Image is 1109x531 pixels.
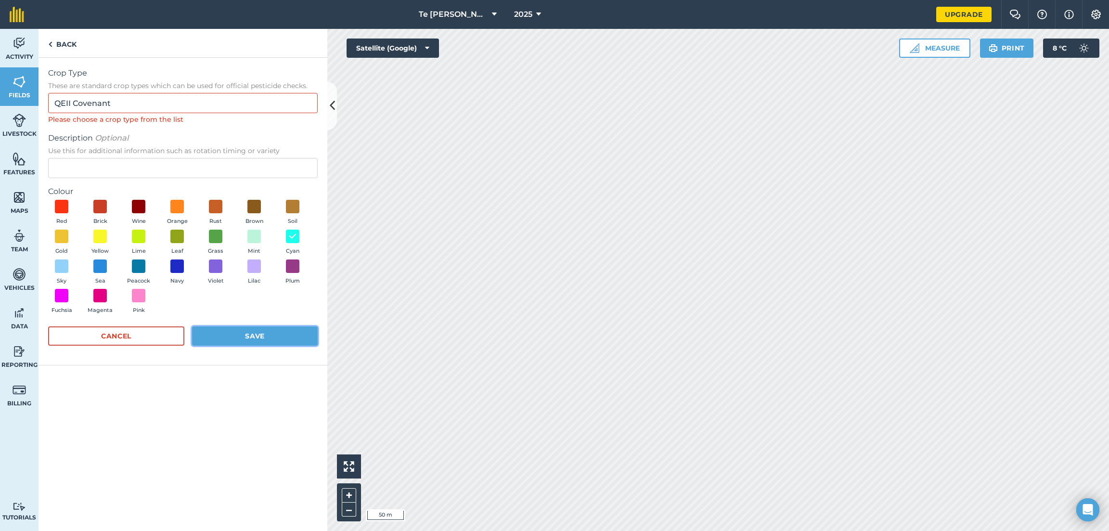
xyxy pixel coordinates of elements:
[127,277,150,285] span: Peacock
[13,267,26,282] img: svg+xml;base64,PD94bWwgdmVyc2lvbj0iMS4wIiBlbmNvZGluZz0idXRmLTgiPz4KPCEtLSBHZW5lcmF0b3I6IEFkb2JlIE...
[95,133,129,142] em: Optional
[245,217,263,226] span: Brown
[57,277,66,285] span: Sky
[125,230,152,256] button: Lime
[288,231,297,242] img: svg+xml;base64,PHN2ZyB4bWxucz0iaHR0cDovL3d3dy53My5vcmcvMjAwMC9zdmciIHdpZHRoPSIxOCIgaGVpZ2h0PSIyNC...
[48,326,184,346] button: Cancel
[170,277,184,285] span: Navy
[10,7,24,22] img: fieldmargin Logo
[87,230,114,256] button: Yellow
[164,259,191,285] button: Navy
[1009,10,1021,19] img: Two speech bubbles overlapping with the left bubble in the forefront
[342,503,356,517] button: –
[48,186,318,197] label: Colour
[13,229,26,243] img: svg+xml;base64,PD94bWwgdmVyc2lvbj0iMS4wIiBlbmNvZGluZz0idXRmLTgiPz4KPCEtLSBHZW5lcmF0b3I6IEFkb2JlIE...
[167,217,188,226] span: Orange
[1076,498,1099,521] div: Open Intercom Messenger
[48,146,318,155] span: Use this for additional information such as rotation timing or variety
[125,200,152,226] button: Wine
[93,217,107,226] span: Brick
[91,247,109,256] span: Yellow
[1064,9,1074,20] img: svg+xml;base64,PHN2ZyB4bWxucz0iaHR0cDovL3d3dy53My5vcmcvMjAwMC9zdmciIHdpZHRoPSIxNyIgaGVpZ2h0PSIxNy...
[55,247,68,256] span: Gold
[286,247,299,256] span: Cyan
[164,200,191,226] button: Orange
[87,259,114,285] button: Sea
[344,461,354,472] img: Four arrows, one pointing top left, one top right, one bottom right and the last bottom left
[132,247,146,256] span: Lime
[48,81,318,91] span: These are standard crop types which can be used for official pesticide checks.
[202,200,229,226] button: Rust
[899,39,970,58] button: Measure
[288,217,297,226] span: Soil
[1074,39,1094,58] img: svg+xml;base64,PD94bWwgdmVyc2lvbj0iMS4wIiBlbmNvZGluZz0idXRmLTgiPz4KPCEtLSBHZW5lcmF0b3I6IEFkb2JlIE...
[910,43,919,53] img: Ruler icon
[1090,10,1102,19] img: A cog icon
[279,230,306,256] button: Cyan
[209,217,222,226] span: Rust
[48,114,318,125] div: Please choose a crop type from the list
[125,259,152,285] button: Peacock
[13,75,26,89] img: svg+xml;base64,PHN2ZyB4bWxucz0iaHR0cDovL3d3dy53My5vcmcvMjAwMC9zdmciIHdpZHRoPSI1NiIgaGVpZ2h0PSI2MC...
[171,247,183,256] span: Leaf
[241,230,268,256] button: Mint
[87,289,114,315] button: Magenta
[133,306,145,315] span: Pink
[1053,39,1067,58] span: 8 ° C
[248,247,260,256] span: Mint
[125,289,152,315] button: Pink
[1043,39,1099,58] button: 8 °C
[48,289,75,315] button: Fuchsia
[279,259,306,285] button: Plum
[202,259,229,285] button: Violet
[13,502,26,511] img: svg+xml;base64,PD94bWwgdmVyc2lvbj0iMS4wIiBlbmNvZGluZz0idXRmLTgiPz4KPCEtLSBHZW5lcmF0b3I6IEFkb2JlIE...
[48,39,52,50] img: svg+xml;base64,PHN2ZyB4bWxucz0iaHR0cDovL3d3dy53My5vcmcvMjAwMC9zdmciIHdpZHRoPSI5IiBoZWlnaHQ9IjI0Ii...
[980,39,1034,58] button: Print
[279,200,306,226] button: Soil
[48,259,75,285] button: Sky
[13,383,26,397] img: svg+xml;base64,PD94bWwgdmVyc2lvbj0iMS4wIiBlbmNvZGluZz0idXRmLTgiPz4KPCEtLSBHZW5lcmF0b3I6IEFkb2JlIE...
[192,326,318,346] button: Save
[202,230,229,256] button: Grass
[164,230,191,256] button: Leaf
[1036,10,1048,19] img: A question mark icon
[52,306,72,315] span: Fuchsia
[347,39,439,58] button: Satellite (Google)
[95,277,105,285] span: Sea
[419,9,488,20] span: Te [PERSON_NAME]
[285,277,300,285] span: Plum
[989,42,998,54] img: svg+xml;base64,PHN2ZyB4bWxucz0iaHR0cDovL3d3dy53My5vcmcvMjAwMC9zdmciIHdpZHRoPSIxOSIgaGVpZ2h0PSIyNC...
[241,200,268,226] button: Brown
[13,113,26,128] img: svg+xml;base64,PD94bWwgdmVyc2lvbj0iMS4wIiBlbmNvZGluZz0idXRmLTgiPz4KPCEtLSBHZW5lcmF0b3I6IEFkb2JlIE...
[39,29,86,57] a: Back
[241,259,268,285] button: Lilac
[248,277,260,285] span: Lilac
[936,7,992,22] a: Upgrade
[48,200,75,226] button: Red
[13,190,26,205] img: svg+xml;base64,PHN2ZyB4bWxucz0iaHR0cDovL3d3dy53My5vcmcvMjAwMC9zdmciIHdpZHRoPSI1NiIgaGVpZ2h0PSI2MC...
[48,230,75,256] button: Gold
[13,306,26,320] img: svg+xml;base64,PD94bWwgdmVyc2lvbj0iMS4wIiBlbmNvZGluZz0idXRmLTgiPz4KPCEtLSBHZW5lcmF0b3I6IEFkb2JlIE...
[48,93,318,113] input: Start typing to search for crop type
[87,200,114,226] button: Brick
[88,306,113,315] span: Magenta
[13,344,26,359] img: svg+xml;base64,PD94bWwgdmVyc2lvbj0iMS4wIiBlbmNvZGluZz0idXRmLTgiPz4KPCEtLSBHZW5lcmF0b3I6IEFkb2JlIE...
[13,36,26,51] img: svg+xml;base64,PD94bWwgdmVyc2lvbj0iMS4wIiBlbmNvZGluZz0idXRmLTgiPz4KPCEtLSBHZW5lcmF0b3I6IEFkb2JlIE...
[208,277,224,285] span: Violet
[48,132,318,144] span: Description
[342,488,356,503] button: +
[56,217,67,226] span: Red
[132,217,146,226] span: Wine
[208,247,223,256] span: Grass
[514,9,532,20] span: 2025
[13,152,26,166] img: svg+xml;base64,PHN2ZyB4bWxucz0iaHR0cDovL3d3dy53My5vcmcvMjAwMC9zdmciIHdpZHRoPSI1NiIgaGVpZ2h0PSI2MC...
[48,67,318,79] span: Crop Type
